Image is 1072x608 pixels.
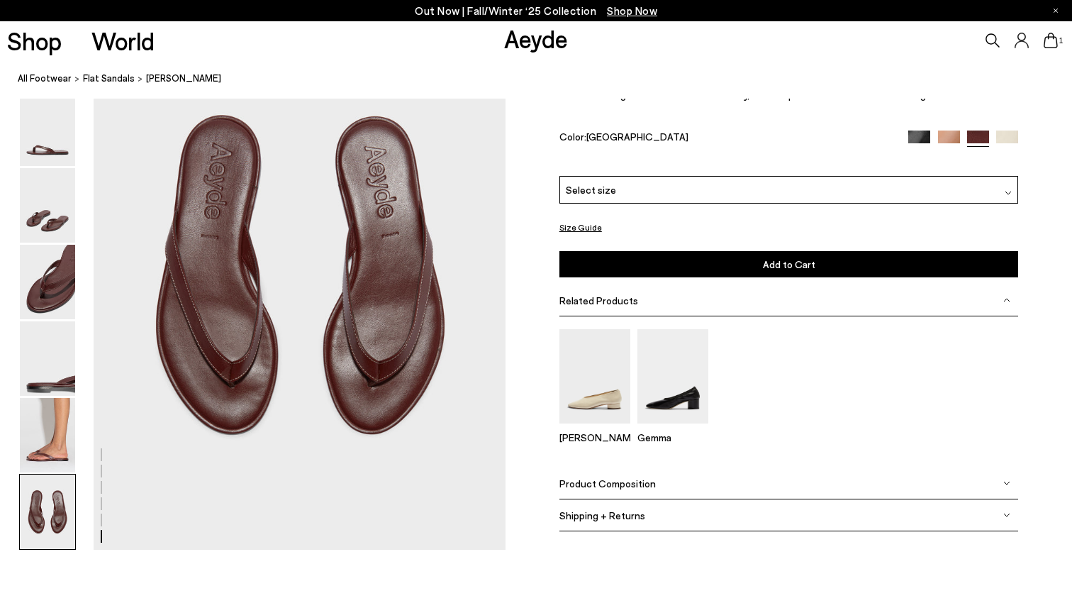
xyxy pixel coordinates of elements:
[83,71,135,86] a: flat sandals
[559,414,630,443] a: Delia Low-Heeled Ballet Pumps [PERSON_NAME]
[1058,37,1065,45] span: 1
[83,72,135,84] span: flat sandals
[637,329,708,424] img: Gemma Block Heel Pumps
[1003,512,1010,519] img: svg%3E
[559,329,630,424] img: Delia Low-Heeled Ballet Pumps
[146,71,221,86] span: [PERSON_NAME]
[763,258,815,270] span: Add to Cart
[415,2,657,20] p: Out Now | Fall/Winter ‘25 Collection
[1005,189,1012,196] img: svg%3E
[607,4,657,17] span: Navigate to /collections/new-in
[18,60,1072,99] nav: breadcrumb
[559,251,1019,277] button: Add to Cart
[18,71,72,86] a: All Footwear
[91,28,155,53] a: World
[559,294,638,306] span: Related Products
[559,130,893,146] div: Color:
[559,477,656,490] span: Product Composition
[20,475,75,549] img: Melody Leather Thong Sandal - Image 6
[20,321,75,396] img: Melody Leather Thong Sandal - Image 4
[566,182,616,197] span: Select size
[20,398,75,472] img: Melody Leather Thong Sandal - Image 5
[1003,297,1010,304] img: svg%3E
[559,431,630,443] p: [PERSON_NAME]
[559,219,602,236] button: Size Guide
[637,431,708,443] p: Gemma
[504,23,568,53] a: Aeyde
[559,509,645,521] span: Shipping + Returns
[637,414,708,443] a: Gemma Block Heel Pumps Gemma
[20,168,75,243] img: Melody Leather Thong Sandal - Image 2
[1003,480,1010,487] img: svg%3E
[586,130,688,142] span: [GEOGRAPHIC_DATA]
[20,245,75,319] img: Melody Leather Thong Sandal - Image 3
[1044,33,1058,48] a: 1
[7,28,62,53] a: Shop
[20,92,75,166] img: Melody Leather Thong Sandal - Image 1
